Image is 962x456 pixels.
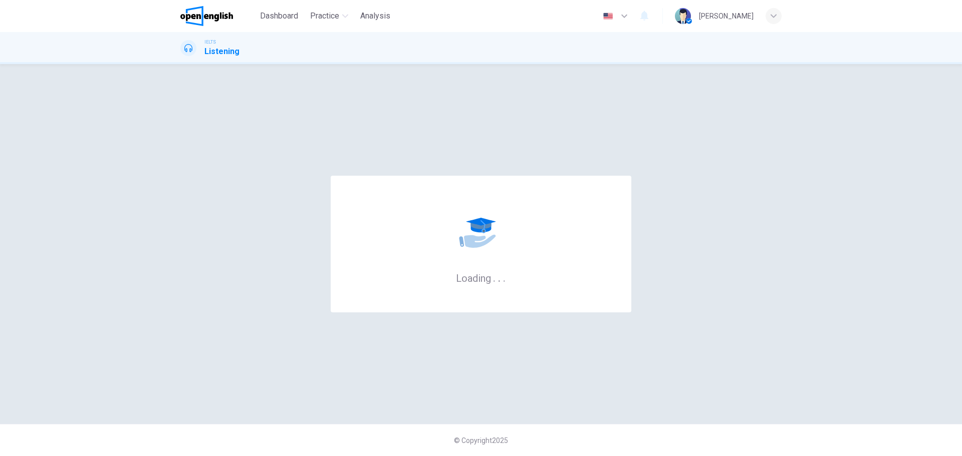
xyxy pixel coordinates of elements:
button: Dashboard [256,7,302,25]
span: IELTS [204,39,216,46]
img: OpenEnglish logo [180,6,233,26]
img: en [602,13,614,20]
h6: . [503,269,506,285]
h1: Listening [204,46,239,58]
h6: Loading [456,271,506,284]
div: [PERSON_NAME] [699,10,754,22]
span: © Copyright 2025 [454,436,508,444]
span: Analysis [360,10,390,22]
button: Analysis [356,7,394,25]
span: Dashboard [260,10,298,22]
button: Practice [306,7,352,25]
h6: . [498,269,501,285]
img: Profile picture [675,8,691,24]
a: OpenEnglish logo [180,6,256,26]
h6: . [493,269,496,285]
span: Practice [310,10,339,22]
